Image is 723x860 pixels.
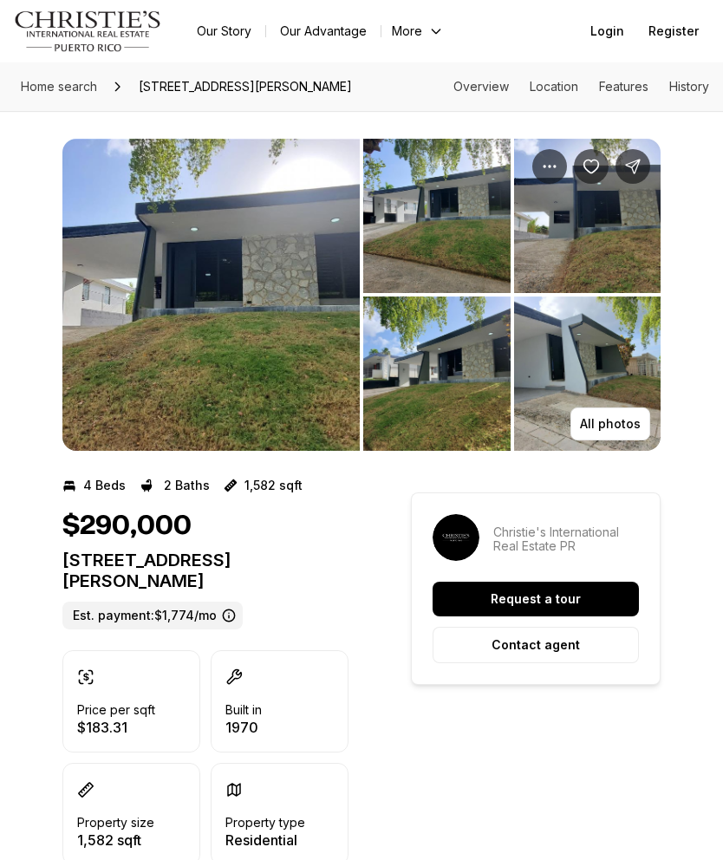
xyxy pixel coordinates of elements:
[244,479,303,492] p: 1,582 sqft
[225,816,305,830] p: Property type
[14,73,104,101] a: Home search
[132,73,359,101] span: [STREET_ADDRESS][PERSON_NAME]
[14,10,162,52] img: logo
[266,19,381,43] a: Our Advantage
[530,79,578,94] a: Skip to: Location
[514,139,661,293] button: View image gallery
[77,816,154,830] p: Property size
[514,296,661,451] button: View image gallery
[363,139,661,451] li: 2 of 20
[225,703,262,717] p: Built in
[491,592,581,606] p: Request a tour
[570,407,650,440] button: All photos
[164,479,210,492] p: 2 Baths
[493,525,639,553] p: Christie's International Real Estate PR
[648,24,699,38] span: Register
[433,582,639,616] button: Request a tour
[62,602,243,629] label: Est. payment: $1,774/mo
[83,479,126,492] p: 4 Beds
[77,720,155,734] p: $183.31
[669,79,709,94] a: Skip to: History
[225,833,305,847] p: Residential
[62,510,192,543] h1: $290,000
[21,79,97,94] span: Home search
[77,703,155,717] p: Price per sqft
[616,149,650,184] button: Share Property: ST. 25 MONTE CARLO 1306
[62,139,360,451] li: 1 of 20
[363,139,511,293] button: View image gallery
[183,19,265,43] a: Our Story
[62,139,661,451] div: Listing Photos
[492,638,580,652] p: Contact agent
[638,14,709,49] button: Register
[580,14,635,49] button: Login
[574,149,609,184] button: Save Property: ST. 25 MONTE CARLO 1306
[532,149,567,184] button: Property options
[225,720,262,734] p: 1970
[62,139,360,451] button: View image gallery
[453,80,709,94] nav: Page section menu
[580,417,641,431] p: All photos
[599,79,648,94] a: Skip to: Features
[590,24,624,38] span: Login
[363,296,511,451] button: View image gallery
[453,79,509,94] a: Skip to: Overview
[381,19,454,43] button: More
[433,627,639,663] button: Contact agent
[77,833,154,847] p: 1,582 sqft
[62,550,348,591] p: [STREET_ADDRESS][PERSON_NAME]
